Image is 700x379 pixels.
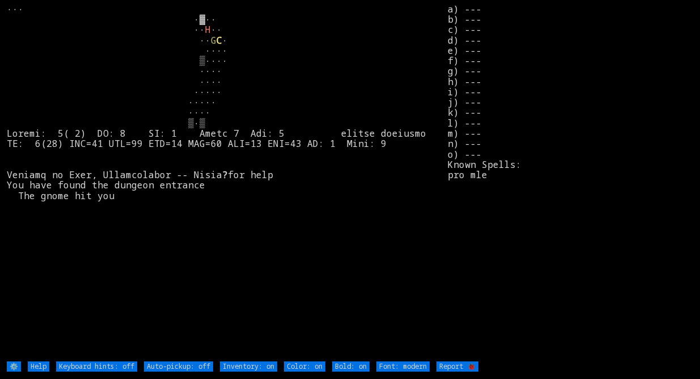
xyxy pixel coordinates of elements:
input: Auto-pickup: off [144,361,213,372]
b: ? [222,169,228,181]
input: Bold: on [332,361,370,372]
input: Help [28,361,49,372]
input: Keyboard hints: off [56,361,137,372]
font: G [211,34,217,47]
font: C [217,34,222,47]
input: Font: modern [376,361,430,372]
input: Color: on [284,361,325,372]
input: Inventory: on [220,361,277,372]
stats: a) --- b) --- c) --- d) --- e) --- f) --- g) --- h) --- i) --- j) --- k) --- l) --- m) --- n) ---... [448,4,693,360]
input: ⚙️ [7,361,21,372]
input: Report 🐞 [436,361,478,372]
font: H [205,23,211,36]
larn: ··· ·▓·· ·· ·· ·· · ···· ▒···· ···· ···· ····· ····· ···· ▒·▒ Loremi: 5( 2) DO: 8 SI: 1 Ametc 7 A... [7,4,448,360]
